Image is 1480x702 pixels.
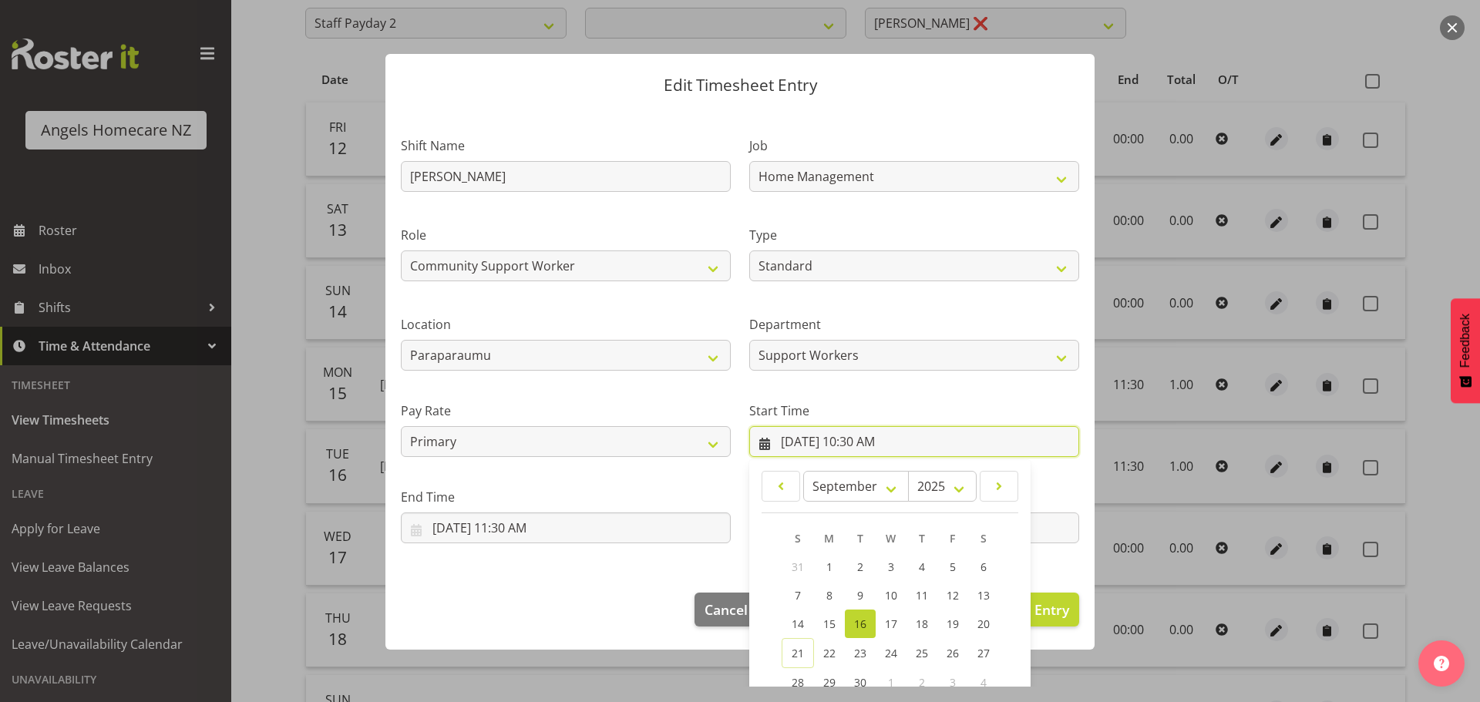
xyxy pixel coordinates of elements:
[876,610,906,638] a: 17
[792,646,804,660] span: 21
[937,610,968,638] a: 19
[857,559,863,574] span: 2
[876,638,906,668] a: 24
[401,136,731,155] label: Shift Name
[845,553,876,581] a: 2
[401,401,731,420] label: Pay Rate
[886,531,896,546] span: W
[906,638,937,668] a: 25
[401,488,731,506] label: End Time
[705,600,748,620] span: Cancel
[916,616,928,631] span: 18
[782,581,814,610] a: 7
[854,675,866,690] span: 30
[695,593,758,626] button: Cancel
[824,531,834,546] span: M
[795,531,801,546] span: S
[937,581,968,610] a: 12
[792,675,804,690] span: 28
[950,531,955,546] span: F
[401,77,1079,93] p: Edit Timesheet Entry
[749,401,1079,420] label: Start Time
[906,581,937,610] a: 11
[876,553,906,581] a: 3
[814,668,845,697] a: 29
[854,616,866,631] span: 16
[1451,298,1480,403] button: Feedback - Show survey
[857,588,863,603] span: 9
[919,531,925,546] span: T
[947,588,959,603] span: 12
[814,581,845,610] a: 8
[814,638,845,668] a: 22
[885,616,897,631] span: 17
[782,610,814,638] a: 14
[401,161,731,192] input: Shift Name
[749,426,1079,457] input: Click to select...
[823,646,836,660] span: 22
[885,646,897,660] span: 24
[401,226,731,244] label: Role
[919,559,925,574] span: 4
[968,581,999,610] a: 13
[401,315,731,334] label: Location
[888,559,894,574] span: 3
[845,610,876,638] a: 16
[947,616,959,631] span: 19
[919,675,925,690] span: 2
[749,226,1079,244] label: Type
[937,553,968,581] a: 5
[782,638,814,668] a: 21
[857,531,863,546] span: T
[968,610,999,638] a: 20
[950,675,956,690] span: 3
[983,600,1069,619] span: Update Entry
[1458,314,1472,368] span: Feedback
[845,638,876,668] a: 23
[792,616,804,631] span: 14
[950,559,956,574] span: 5
[906,553,937,581] a: 4
[845,668,876,697] a: 30
[401,512,731,543] input: Click to select...
[906,610,937,638] a: 18
[749,136,1079,155] label: Job
[782,668,814,697] a: 28
[823,616,836,631] span: 15
[749,315,1079,334] label: Department
[795,588,801,603] span: 7
[845,581,876,610] a: 9
[792,559,804,574] span: 31
[916,646,928,660] span: 25
[826,559,832,574] span: 1
[937,638,968,668] a: 26
[885,588,897,603] span: 10
[854,646,866,660] span: 23
[916,588,928,603] span: 11
[814,610,845,638] a: 15
[888,675,894,690] span: 1
[968,638,999,668] a: 27
[823,675,836,690] span: 29
[968,553,999,581] a: 6
[980,531,987,546] span: S
[814,553,845,581] a: 1
[980,675,987,690] span: 4
[947,646,959,660] span: 26
[876,581,906,610] a: 10
[1434,656,1449,671] img: help-xxl-2.png
[977,616,990,631] span: 20
[977,588,990,603] span: 13
[980,559,987,574] span: 6
[826,588,832,603] span: 8
[977,646,990,660] span: 27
